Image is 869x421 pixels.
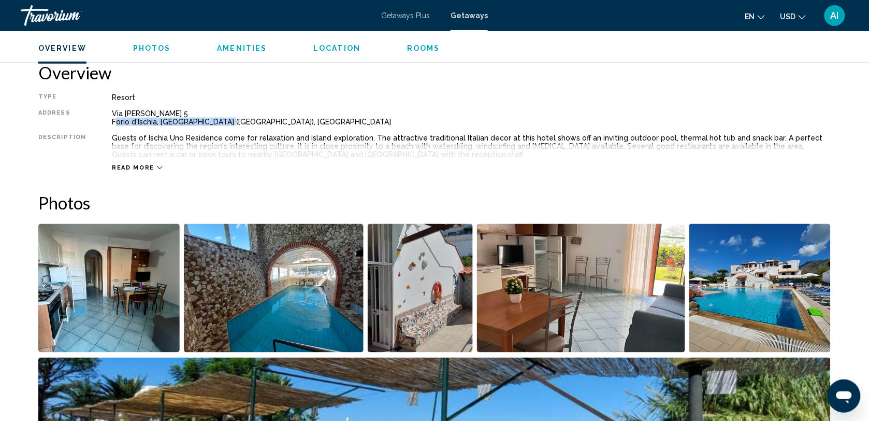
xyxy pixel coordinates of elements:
[112,164,163,172] button: Read more
[38,134,86,159] div: Description
[217,44,267,53] button: Amenities
[21,5,371,26] a: Travorium
[38,109,86,126] div: Address
[381,11,430,20] a: Getaways Plus
[407,44,440,52] span: Rooms
[477,223,686,353] button: Open full-screen image slider
[745,9,765,24] button: Change language
[313,44,360,53] button: Location
[112,164,154,171] span: Read more
[745,12,755,21] span: en
[821,5,848,26] button: User Menu
[780,12,796,21] span: USD
[38,62,831,83] h2: Overview
[368,223,473,353] button: Open full-screen image slider
[407,44,440,53] button: Rooms
[38,44,86,53] button: Overview
[831,10,839,21] span: AI
[217,44,267,52] span: Amenities
[313,44,360,52] span: Location
[133,44,171,52] span: Photos
[133,44,171,53] button: Photos
[112,109,831,126] div: Via [PERSON_NAME] 5 Forio d'Ischia, [GEOGRAPHIC_DATA] ([GEOGRAPHIC_DATA]), [GEOGRAPHIC_DATA]
[38,192,831,213] h2: Photos
[38,93,86,102] div: Type
[112,134,831,159] div: Guests of Ischia Uno Residence come for relaxation and island exploration. The attractive traditi...
[451,11,488,20] a: Getaways
[38,223,180,353] button: Open full-screen image slider
[689,223,831,353] button: Open full-screen image slider
[38,44,86,52] span: Overview
[828,380,861,413] iframe: Кнопка запуска окна обмена сообщениями
[780,9,806,24] button: Change currency
[112,93,831,102] div: Resort
[184,223,364,353] button: Open full-screen image slider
